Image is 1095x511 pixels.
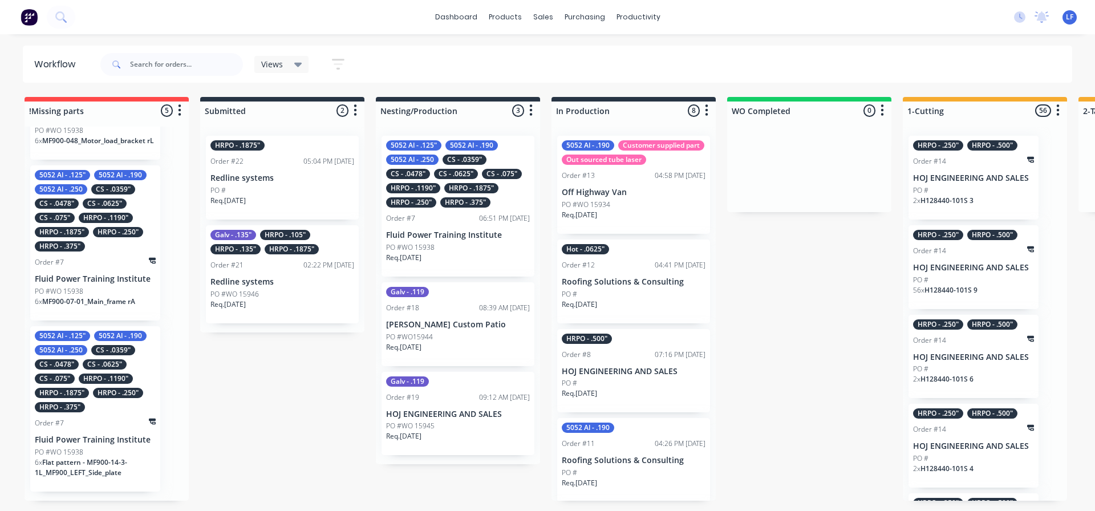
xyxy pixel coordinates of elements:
[913,335,946,346] div: Order #14
[445,140,498,151] div: 5052 Al - .190
[35,257,64,267] div: Order #7
[913,464,920,473] span: 2 x
[386,332,433,342] p: PO #WO15944
[913,374,920,384] span: 2 x
[1066,12,1073,22] span: LF
[443,155,486,165] div: CS - .0359"
[130,53,243,76] input: Search for orders...
[35,184,87,194] div: 5052 Al - .250
[35,435,156,445] p: Fluid Power Training Institute
[920,464,974,473] span: H128440-101S 4
[206,136,359,220] div: HRPO - .1875"Order #2205:04 PM [DATE]Redline systemsPO #Req.[DATE]
[79,374,133,384] div: HRPO - .1190"
[913,319,963,330] div: HRPO - .250"
[562,439,595,449] div: Order #11
[210,185,226,196] p: PO #
[265,244,319,254] div: HRPO - .1875"
[35,374,75,384] div: CS - .075"
[557,418,710,502] div: 5052 Al - .190Order #1104:26 PM [DATE]Roofing Solutions & ConsultingPO #Req.[DATE]
[562,334,612,344] div: HRPO - .500"
[35,457,42,467] span: 6 x
[386,197,436,208] div: HRPO - .250"
[562,244,609,254] div: Hot - .0625"
[913,424,946,435] div: Order #14
[559,9,611,26] div: purchasing
[913,246,946,256] div: Order #14
[386,183,440,193] div: HRPO - .1190"
[386,242,435,253] p: PO #WO 15938
[210,140,265,151] div: HRPO - .1875"
[35,125,83,136] p: PO #WO 15938
[967,408,1017,419] div: HRPO - .500"
[562,188,705,197] p: Off Highway Van
[913,263,1034,273] p: HOJ ENGINEERING AND SALES
[913,453,928,464] p: PO #
[83,198,127,209] div: CS - .0625"
[562,140,614,151] div: 5052 Al - .190
[261,58,283,70] span: Views
[562,200,610,210] p: PO #WO 15934
[909,225,1039,309] div: HRPO - .250"HRPO - .500"Order #14HOJ ENGINEERING AND SALESPO #56xH128440-101S 9
[386,409,530,419] p: HOJ ENGINEERING AND SALES
[386,155,439,165] div: 5052 Al - .250
[210,156,244,167] div: Order #22
[913,173,1034,183] p: HOJ ENGINEERING AND SALES
[382,372,534,456] div: Galv - .119Order #1909:12 AM [DATE]HOJ ENGINEERING AND SALESPO #WO 15945Req.[DATE]
[386,376,429,387] div: Galv - .119
[562,171,595,181] div: Order #13
[386,421,435,431] p: PO #WO 15945
[210,230,256,240] div: Galv - .135"
[562,388,597,399] p: Req. [DATE]
[35,402,85,412] div: HRPO - .375"
[967,319,1017,330] div: HRPO - .500"
[909,315,1039,399] div: HRPO - .250"HRPO - .500"Order #14HOJ ENGINEERING AND SALESPO #2xH128440-101S 6
[913,364,928,374] p: PO #
[303,156,354,167] div: 05:04 PM [DATE]
[34,58,81,71] div: Workflow
[655,439,705,449] div: 04:26 PM [DATE]
[42,297,135,306] span: MF900-07-01_Main_frame rA
[35,136,42,145] span: 6 x
[35,241,85,252] div: HRPO - .375"
[913,285,924,295] span: 56 x
[382,282,534,366] div: Galv - .119Order #1808:39 AM [DATE][PERSON_NAME] Custom PatioPO #WO15944Req.[DATE]
[35,274,156,284] p: Fluid Power Training Institute
[557,136,710,234] div: 5052 Al - .190Customer supplied partOut sourced tube laserOrder #1304:58 PM [DATE]Off Highway Van...
[93,388,143,398] div: HRPO - .250"
[913,185,928,196] p: PO #
[35,457,127,477] span: Flat pattern - MF900-14-3-1L_MF900_LEFT_Side_plate
[42,136,154,145] span: MF900-048_Motor_load_bracket rL
[434,169,478,179] div: CS - .0625"
[210,244,261,254] div: HRPO - .135"
[909,404,1039,488] div: HRPO - .250"HRPO - .500"Order #14HOJ ENGINEERING AND SALESPO #2xH128440-101S 4
[386,230,530,240] p: Fluid Power Training Institute
[386,342,421,352] p: Req. [DATE]
[967,498,1017,508] div: HRPO - .500"
[210,173,354,183] p: Redline systems
[35,447,83,457] p: PO #WO 15938
[30,165,160,321] div: 5052 Al - .125"5052 Al - .1905052 Al - .250CS - .0359"CS - .0478"CS - .0625"CS - .075"HRPO - .119...
[913,140,963,151] div: HRPO - .250"
[920,374,974,384] span: H128440-101S 6
[557,329,710,413] div: HRPO - .500"Order #807:16 PM [DATE]HOJ ENGINEERING AND SALESPO #Req.[DATE]
[913,498,963,508] div: HRPO - .250"
[210,299,246,310] p: Req. [DATE]
[21,9,38,26] img: Factory
[562,478,597,488] p: Req. [DATE]
[913,196,920,205] span: 2 x
[91,184,135,194] div: CS - .0359"
[562,468,577,478] p: PO #
[206,225,359,323] div: Galv - .135"HRPO - .105"HRPO - .135"HRPO - .1875"Order #2102:22 PM [DATE]Redline systemsPO #WO 15...
[79,213,133,223] div: HRPO - .1190"
[562,277,705,287] p: Roofing Solutions & Consulting
[386,392,419,403] div: Order #19
[35,388,89,398] div: HRPO - .1875"
[386,287,429,297] div: Galv - .119
[444,183,498,193] div: HRPO - .1875"
[35,345,87,355] div: 5052 Al - .250
[913,352,1034,362] p: HOJ ENGINEERING AND SALES
[967,230,1017,240] div: HRPO - .500"
[913,230,963,240] div: HRPO - .250"
[30,326,160,492] div: 5052 Al - .125"5052 Al - .1905052 Al - .250CS - .0359"CS - .0478"CS - .0625"CS - .075"HRPO - .119...
[35,213,75,223] div: CS - .075"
